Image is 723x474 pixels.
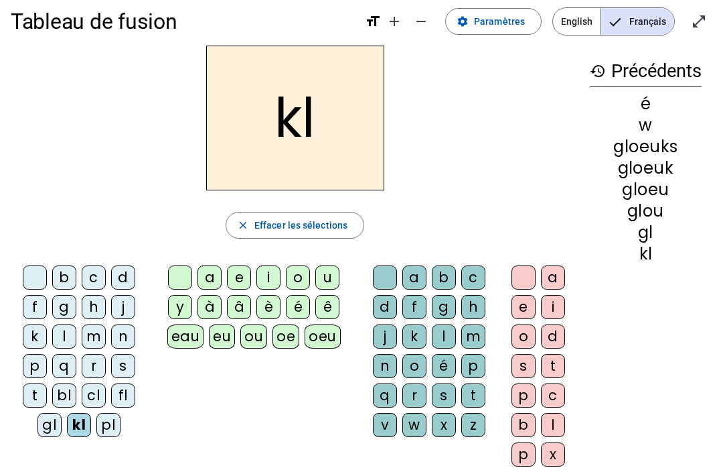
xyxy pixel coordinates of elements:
[432,265,456,290] div: b
[373,295,397,319] div: d
[227,265,251,290] div: e
[111,265,135,290] div: d
[272,324,299,349] div: oe
[590,63,606,79] mat-icon: history
[82,324,106,349] div: m
[590,246,702,262] div: kl
[52,265,76,290] div: b
[23,383,47,408] div: t
[82,383,106,408] div: cl
[590,182,702,198] div: gloeu
[590,96,702,112] div: é
[256,265,280,290] div: i
[511,295,536,319] div: e
[373,413,397,437] div: v
[432,413,456,437] div: x
[67,413,91,437] div: kl
[286,265,310,290] div: o
[52,383,76,408] div: bl
[237,219,249,231] mat-icon: close
[402,354,426,378] div: o
[111,295,135,319] div: j
[541,265,565,290] div: a
[511,413,536,437] div: b
[402,324,426,349] div: k
[541,413,565,437] div: l
[511,442,536,467] div: p
[111,324,135,349] div: n
[590,56,702,86] h3: Précédents
[254,217,347,233] span: Effacer les sélections
[23,295,47,319] div: f
[511,354,536,378] div: s
[461,383,485,408] div: t
[601,8,674,35] span: Français
[37,413,62,437] div: gl
[52,354,76,378] div: q
[511,383,536,408] div: p
[590,203,702,219] div: glou
[96,413,120,437] div: pl
[432,383,456,408] div: s
[541,442,565,467] div: x
[686,8,712,35] button: Entrer en plein écran
[286,295,310,319] div: é
[541,383,565,408] div: c
[432,295,456,319] div: g
[402,265,426,290] div: a
[590,160,702,176] div: gloeuk
[381,8,408,35] button: Augmenter la taille de la police
[457,15,469,27] mat-icon: settings
[474,13,525,29] span: Paramètres
[402,295,426,319] div: f
[541,354,565,378] div: t
[461,354,485,378] div: p
[408,8,434,35] button: Diminuer la taille de la police
[461,265,485,290] div: c
[402,413,426,437] div: w
[23,354,47,378] div: p
[590,225,702,241] div: gl
[461,324,485,349] div: m
[82,265,106,290] div: c
[197,265,222,290] div: a
[82,295,106,319] div: h
[461,413,485,437] div: z
[197,295,222,319] div: à
[167,324,204,349] div: eau
[226,212,364,239] button: Effacer les sélections
[511,324,536,349] div: o
[209,324,235,349] div: eu
[240,324,267,349] div: ou
[590,117,702,133] div: w
[541,295,565,319] div: i
[386,13,402,29] mat-icon: add
[541,324,565,349] div: d
[461,295,485,319] div: h
[52,324,76,349] div: l
[553,8,600,35] span: English
[52,295,76,319] div: g
[206,46,384,190] h2: kl
[590,139,702,155] div: gloeuks
[315,265,339,290] div: u
[315,295,339,319] div: ê
[227,295,251,319] div: â
[23,324,47,349] div: k
[402,383,426,408] div: r
[305,324,341,349] div: oeu
[168,295,192,319] div: y
[691,13,707,29] mat-icon: open_in_full
[373,383,397,408] div: q
[432,324,456,349] div: l
[413,13,429,29] mat-icon: remove
[82,354,106,378] div: r
[256,295,280,319] div: è
[432,354,456,378] div: é
[111,354,135,378] div: s
[111,383,135,408] div: fl
[552,7,675,36] mat-button-toggle-group: Language selection
[373,354,397,378] div: n
[373,324,397,349] div: j
[365,13,381,29] mat-icon: format_size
